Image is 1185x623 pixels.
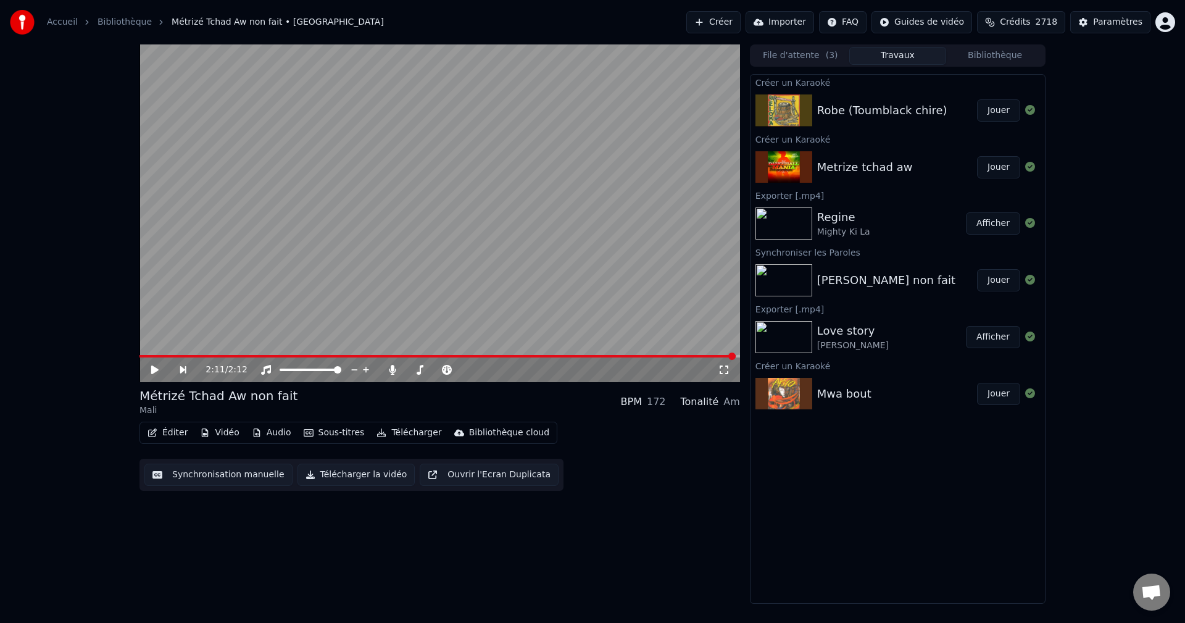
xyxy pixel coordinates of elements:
[946,47,1044,65] button: Bibliothèque
[206,364,235,376] div: /
[47,16,384,28] nav: breadcrumb
[817,340,889,352] div: [PERSON_NAME]
[752,47,849,65] button: File d'attente
[750,245,1045,259] div: Synchroniser les Paroles
[420,464,559,486] button: Ouvrir l'Ecran Duplicata
[746,11,814,33] button: Importer
[1036,16,1058,28] span: 2718
[686,11,741,33] button: Créer
[10,10,35,35] img: youka
[647,395,666,409] div: 172
[977,383,1020,405] button: Jouer
[297,464,415,486] button: Télécharger la vidéo
[966,326,1020,348] button: Afficher
[966,212,1020,235] button: Afficher
[817,102,947,119] div: Robe (Toumblack chire)
[750,358,1045,373] div: Créer un Karaoké
[750,301,1045,316] div: Exporter [.mp4]
[621,395,642,409] div: BPM
[372,424,446,441] button: Télécharger
[247,424,296,441] button: Audio
[469,427,549,439] div: Bibliothèque cloud
[977,99,1020,122] button: Jouer
[139,387,297,404] div: Métrizé Tchad Aw non fait
[817,385,871,403] div: Mwa bout
[98,16,152,28] a: Bibliothèque
[977,11,1065,33] button: Crédits2718
[817,159,913,176] div: Metrize tchad aw
[871,11,972,33] button: Guides de vidéo
[819,11,867,33] button: FAQ
[681,395,719,409] div: Tonalité
[299,424,370,441] button: Sous-titres
[977,269,1020,291] button: Jouer
[172,16,384,28] span: Métrizé Tchad Aw non fait • [GEOGRAPHIC_DATA]
[228,364,247,376] span: 2:12
[195,424,244,441] button: Vidéo
[826,49,838,62] span: ( 3 )
[143,424,193,441] button: Éditer
[817,226,870,238] div: Mighty Ki La
[144,464,293,486] button: Synchronisation manuelle
[750,75,1045,90] div: Créer un Karaoké
[817,209,870,226] div: Regine
[977,156,1020,178] button: Jouer
[750,132,1045,146] div: Créer un Karaoké
[817,322,889,340] div: Love story
[1000,16,1030,28] span: Crédits
[750,188,1045,203] div: Exporter [.mp4]
[1093,16,1142,28] div: Paramètres
[849,47,947,65] button: Travaux
[139,404,297,417] div: Mali
[206,364,225,376] span: 2:11
[817,272,955,289] div: [PERSON_NAME] non fait
[1133,574,1170,611] a: Ouvrir le chat
[723,395,740,409] div: Am
[1070,11,1150,33] button: Paramètres
[47,16,78,28] a: Accueil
